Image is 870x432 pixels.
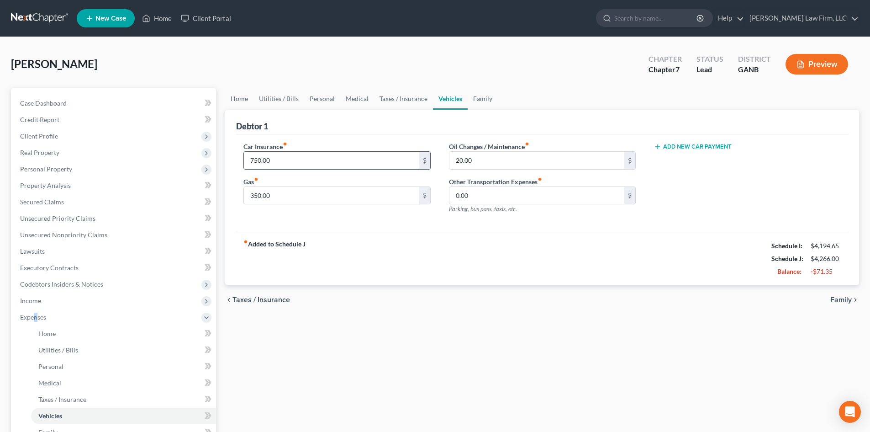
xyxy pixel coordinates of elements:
i: chevron_right [852,296,859,304]
input: Search by name... [614,10,698,27]
a: Vehicles [31,408,216,424]
div: Debtor 1 [236,121,268,132]
div: Chapter [649,54,682,64]
span: Lawsuits [20,247,45,255]
span: Income [20,297,41,304]
input: -- [449,187,624,204]
a: Secured Claims [13,194,216,210]
div: $ [624,187,635,204]
span: Case Dashboard [20,99,67,107]
span: Unsecured Priority Claims [20,214,95,222]
span: Expenses [20,313,46,321]
span: Home [38,330,56,337]
input: -- [449,152,624,169]
span: Property Analysis [20,181,71,189]
strong: Schedule I: [771,242,802,250]
strong: Balance: [777,267,801,275]
a: Unsecured Priority Claims [13,210,216,227]
a: Lawsuits [13,243,216,260]
a: Home [225,88,253,110]
span: Personal Property [20,165,72,173]
span: Medical [38,379,61,387]
span: Credit Report [20,116,59,123]
span: Executory Contracts [20,264,79,272]
div: -$71.35 [811,267,841,276]
strong: Added to Schedule J [243,240,306,278]
span: Client Profile [20,132,58,140]
a: Medical [31,375,216,391]
span: Taxes / Insurance [232,296,290,304]
a: Home [137,10,176,27]
input: -- [244,187,419,204]
a: Utilities / Bills [31,342,216,358]
span: Unsecured Nonpriority Claims [20,231,107,239]
a: Client Portal [176,10,236,27]
span: New Case [95,15,126,22]
div: $4,266.00 [811,254,841,263]
a: Taxes / Insurance [31,391,216,408]
label: Oil Changes / Maintenance [449,142,529,151]
a: Case Dashboard [13,95,216,112]
a: Family [468,88,498,110]
i: fiber_manual_record [538,177,542,181]
button: Preview [786,54,848,75]
i: fiber_manual_record [283,142,287,146]
div: $ [419,187,430,204]
span: Secured Claims [20,198,64,206]
i: fiber_manual_record [525,142,529,146]
span: [PERSON_NAME] [11,57,97,70]
span: Taxes / Insurance [38,395,86,403]
a: Executory Contracts [13,260,216,276]
label: Car Insurance [243,142,287,151]
span: Codebtors Insiders & Notices [20,280,103,288]
span: Personal [38,363,63,370]
div: Chapter [649,64,682,75]
div: District [738,54,771,64]
div: Lead [696,64,723,75]
div: $ [624,152,635,169]
div: $ [419,152,430,169]
a: Home [31,325,216,342]
button: Add New Car Payment [654,143,732,150]
i: fiber_manual_record [243,240,248,244]
span: Family [830,296,852,304]
span: Parking, bus pass, taxis, etc. [449,205,517,213]
a: Vehicles [433,88,468,110]
label: Gas [243,177,258,187]
label: Other Transportation Expenses [449,177,542,187]
span: Real Property [20,149,59,156]
strong: Schedule J: [771,255,803,262]
a: [PERSON_NAME] Law Firm, LLC [745,10,859,27]
i: chevron_left [225,296,232,304]
a: Personal [304,88,340,110]
a: Personal [31,358,216,375]
input: -- [244,152,419,169]
i: fiber_manual_record [254,177,258,181]
button: chevron_left Taxes / Insurance [225,296,290,304]
span: 7 [675,65,680,74]
a: Utilities / Bills [253,88,304,110]
div: $4,194.65 [811,241,841,251]
a: Medical [340,88,374,110]
span: Vehicles [38,412,62,420]
a: Credit Report [13,112,216,128]
span: Utilities / Bills [38,346,78,354]
a: Help [713,10,744,27]
a: Taxes / Insurance [374,88,433,110]
a: Unsecured Nonpriority Claims [13,227,216,243]
div: GANB [738,64,771,75]
div: Open Intercom Messenger [839,401,861,423]
div: Status [696,54,723,64]
a: Property Analysis [13,177,216,194]
button: Family chevron_right [830,296,859,304]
